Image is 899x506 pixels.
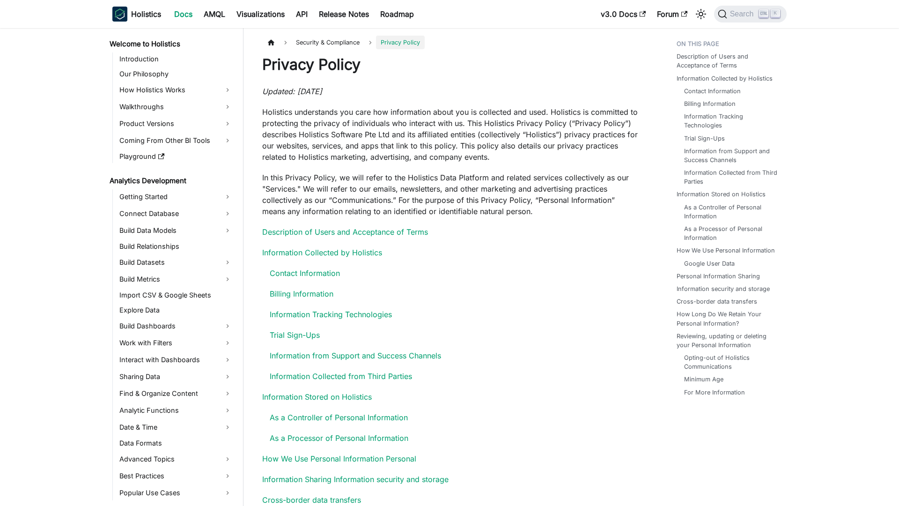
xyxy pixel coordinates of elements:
a: Build Metrics [117,272,235,287]
a: Playground [117,150,235,163]
a: Forum [651,7,693,22]
em: Updated: [DATE] [262,87,322,96]
a: Date & Time [117,420,235,435]
b: Holistics [131,8,161,20]
a: Coming From Other BI Tools [117,133,235,148]
a: As a Controller of Personal Information [684,203,777,221]
a: Information Stored on Holistics [677,190,766,199]
a: Work with Filters [117,335,235,350]
a: Information security and storage [677,284,770,293]
a: Connect Database [117,206,235,221]
a: Minimum Age [684,375,723,384]
a: Best Practices [117,469,235,484]
nav: Breadcrumbs [262,36,639,49]
a: AMQL [198,7,231,22]
p: In this Privacy Policy, we will refer to the Holistics Data Platform and related services collect... [262,172,639,217]
a: Analytic Functions [117,403,235,418]
a: Build Data Models [117,223,235,238]
a: Welcome to Holistics [107,37,235,51]
a: Analytics Development [107,174,235,187]
a: Our Philosophy [117,67,235,81]
a: Information from Support and Success Channels [684,147,777,164]
p: Holistics understands you care how information about you is collected and used. Holistics is comm... [262,106,639,163]
a: Build Datasets [117,255,235,270]
a: Import CSV & Google Sheets [117,289,235,302]
a: Trial Sign-Ups [270,330,320,340]
a: Contact Information [270,268,340,278]
a: How We Use Personal Information [677,246,775,255]
a: As a Controller of Personal Information [270,413,408,422]
a: Reviewing, updating or deleting your Personal Information [677,332,781,350]
a: Billing Information [684,99,736,108]
span: Search [727,10,759,18]
a: As a Processor of Personal Information [270,433,408,443]
button: Switch between dark and light mode (currently light mode) [693,7,708,22]
a: Billing Information [270,289,333,298]
a: Roadmap [375,7,420,22]
a: Data Formats [117,437,235,450]
a: Information Stored on Holistics [262,392,372,402]
a: Release Notes [313,7,375,22]
a: Cross-border data transfers [677,297,757,306]
a: How We Use Personal Information Personal [262,454,416,463]
a: Product Versions [117,116,235,131]
a: Walkthroughs [117,99,235,114]
span: Privacy Policy [376,36,425,49]
a: Advanced Topics [117,452,235,467]
button: Search (Ctrl+K) [714,6,787,22]
nav: Docs sidebar [103,28,243,506]
a: Popular Use Cases [117,485,235,500]
a: Information Tracking Technologies [270,310,392,319]
span: Security & Compliance [291,36,364,49]
a: Google User Data [684,259,735,268]
a: Home page [262,36,280,49]
a: Explore Data [117,304,235,317]
a: Contact Information [684,87,741,96]
a: Personal Information Sharing [677,272,760,281]
img: Holistics [112,7,127,22]
kbd: K [771,9,780,18]
a: Opting-out of Holistics Communications [684,353,777,371]
a: HolisticsHolistics [112,7,161,22]
a: Interact with Dashboards [117,352,235,367]
a: Information Tracking Technologies [684,112,777,130]
a: Information Collected from Third Parties [684,168,777,186]
a: Information Collected by Holistics [262,248,382,257]
a: Introduction [117,52,235,66]
a: How Long Do We Retain Your Personal Information? [677,310,781,327]
a: Build Relationships [117,240,235,253]
a: For More Information [684,388,745,397]
a: Cross-border data transfers [262,495,361,505]
a: Information Collected by Holistics [677,74,773,83]
a: Description of Users and Acceptance of Terms [677,52,781,70]
a: As a Processor of Personal Information [684,224,777,242]
a: Getting Started [117,189,235,204]
h1: Privacy Policy [262,55,639,74]
a: Trial Sign-Ups [684,134,725,143]
a: Description of Users and Acceptance of Terms [262,227,428,237]
a: Information Sharing Information security and storage [262,475,449,484]
a: API [290,7,313,22]
a: Visualizations [231,7,290,22]
a: Sharing Data [117,369,235,384]
a: Information from Support and Success Channels [270,351,441,360]
a: Build Dashboards [117,319,235,334]
a: Information Collected from Third Parties [270,372,412,381]
a: How Holistics Works [117,82,235,97]
a: v3.0 Docs [595,7,651,22]
a: Find & Organize Content [117,386,235,401]
a: Docs [169,7,198,22]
